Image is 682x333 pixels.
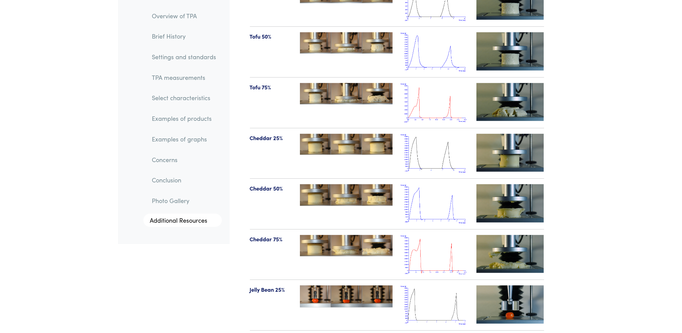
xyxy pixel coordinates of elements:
[300,184,393,206] img: cheddar-50-123-tpa.jpg
[401,134,468,173] img: cheddar_tpa_25.png
[147,8,222,24] a: Overview of TPA
[250,134,292,142] p: Cheddar 25%
[476,184,544,222] img: cheddar-videotn-50.jpg
[401,83,468,123] img: tofu_tpa_75.png
[401,184,468,224] img: cheddar_tpa_50.png
[300,134,393,155] img: cheddar-25-123-tpa.jpg
[147,90,222,106] a: Select characteristics
[147,29,222,44] a: Brief History
[250,83,292,92] p: Tofu 75%
[147,111,222,127] a: Examples of products
[147,152,222,168] a: Concerns
[250,184,292,193] p: Cheddar 50%
[250,235,292,244] p: Cheddar 75%
[147,173,222,188] a: Conclusion
[476,32,544,70] img: tofu-videotn-25.jpg
[300,235,393,257] img: cheddar-75-123-tpa.jpg
[143,214,222,227] a: Additional Resources
[147,193,222,208] a: Photo Gallery
[147,131,222,147] a: Examples of graphs
[147,70,222,85] a: TPA measurements
[476,285,544,323] img: jellybean-videotn-25.jpg
[476,235,544,273] img: cheddar-videotn-75.jpg
[401,32,468,72] img: tofu_tpa_50.png
[300,32,393,53] img: tofu-50-123-tpa.jpg
[250,32,292,41] p: Tofu 50%
[250,285,292,294] p: Jelly Bean 25%
[401,285,468,325] img: jellybean_tpa_25.png
[300,83,393,104] img: tofu-75-123-tpa.jpg
[147,49,222,65] a: Settings and standards
[476,134,544,172] img: cheddar-videotn-25.jpg
[401,235,468,274] img: cheddar_tpa_75.png
[300,285,393,307] img: jellybean-25-123-tpa.jpg
[476,83,544,121] img: tofu-videotn-75.jpg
